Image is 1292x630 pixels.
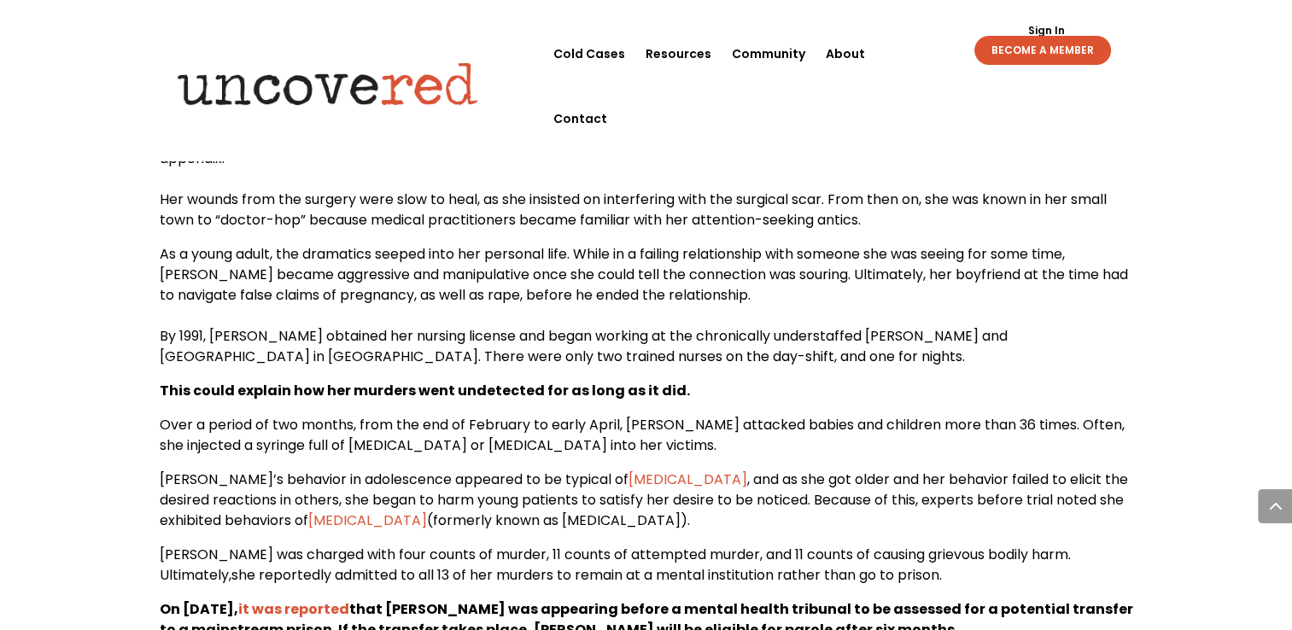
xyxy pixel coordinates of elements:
a: it was reported [238,598,349,618]
a: [MEDICAL_DATA] [628,469,747,488]
a: BECOME A MEMBER [974,36,1111,65]
span: As a young adult, the dramatics seeped into her personal life. While in a failing relationship wi... [160,243,1128,304]
span: [PERSON_NAME] was charged with four counts of murder, 11 counts of attempted murder, and 11 count... [160,544,1071,584]
span: Over a period of two months, from the end of February to early April, [PERSON_NAME] attacked babi... [160,414,1125,454]
strong: This could explain how her murders went undetected for as long as it did. [160,380,690,400]
img: Uncovered logo [163,50,492,117]
a: Community [732,21,805,86]
a: About [826,21,865,86]
span: , and as she got older and her behavior failed to elicit the desired reactions in others, she beg... [160,469,1128,529]
a: Sign In [1018,26,1073,36]
span: [PERSON_NAME]’s behavior in adolescence appeared to be typical of [160,469,628,488]
span: By 1991, [PERSON_NAME] obtained her nursing license and began working at the chronically understa... [160,325,1008,365]
span: Her wounds from the surgery were slow to heal, as she insisted on interfering with the surgical s... [160,189,1107,229]
a: Contact [553,86,607,151]
span: (formerly known as [MEDICAL_DATA]). [427,510,690,529]
b: On [DATE], [160,598,238,618]
a: Resources [646,21,711,86]
a: [MEDICAL_DATA] [308,510,427,529]
a: Cold Cases [553,21,625,86]
span: she reportedly admitted to all 13 of her murders to remain at a mental institution rather than go... [231,564,942,584]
